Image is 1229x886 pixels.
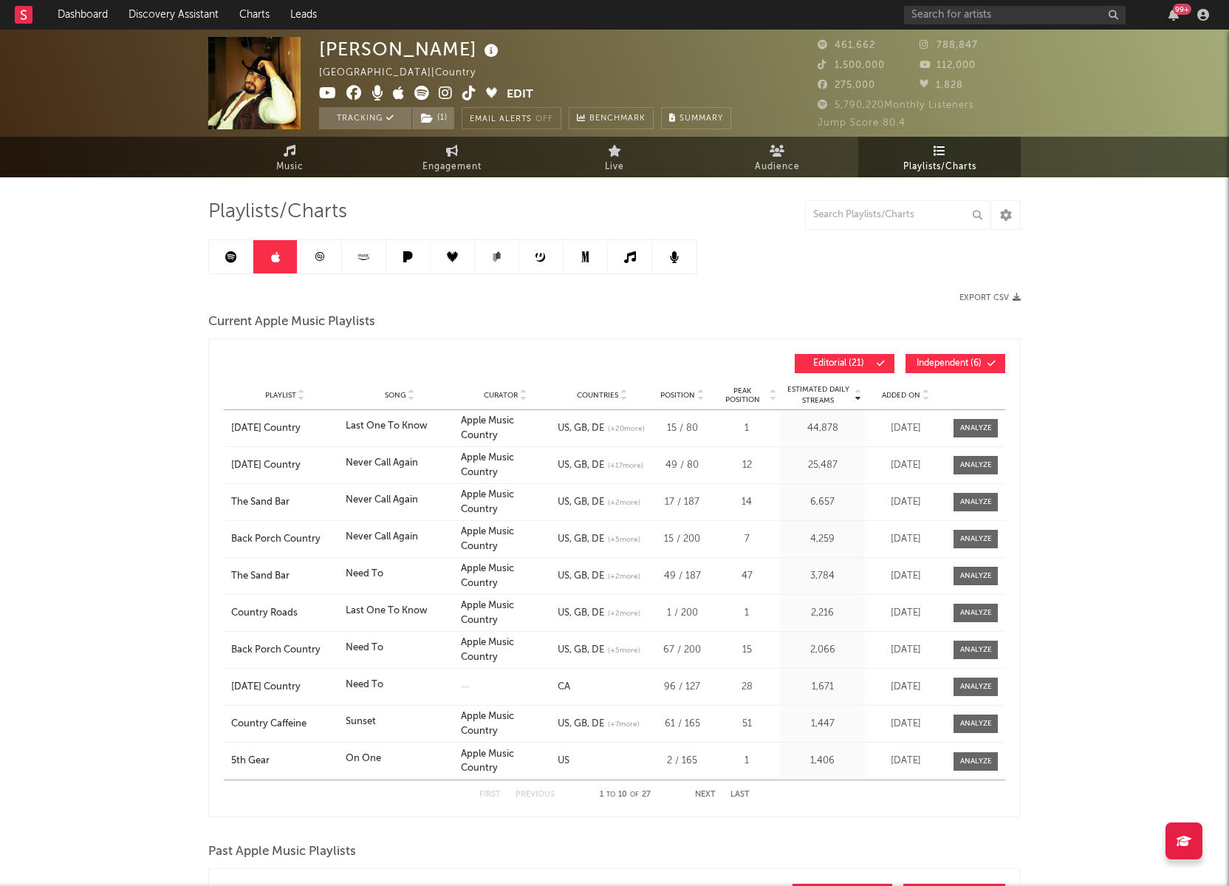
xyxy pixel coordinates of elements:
a: GB [569,460,587,470]
span: Live [605,158,624,176]
span: Independent ( 6 ) [915,359,983,368]
span: Playlists/Charts [903,158,976,176]
div: 96 / 127 [654,680,710,695]
div: Need To [346,567,383,582]
div: [DATE] [869,532,942,547]
span: 461,662 [818,41,875,50]
span: Editorial ( 21 ) [804,359,872,368]
a: US [558,719,569,729]
a: Apple Music Country [461,638,514,662]
span: Jump Score: 80.4 [818,118,906,128]
a: GB [569,534,587,544]
div: 14 [717,495,776,510]
div: 1,406 [784,754,861,769]
button: First [479,791,501,799]
a: GB [569,645,587,655]
div: [DATE] [869,606,942,621]
a: DE [587,534,604,544]
a: The Sand Bar [231,569,338,584]
button: Export CSV [959,293,1021,302]
div: Never Call Again [346,456,418,471]
a: Live [533,137,696,177]
input: Search Playlists/Charts [805,200,990,230]
div: Need To [346,678,383,692]
a: Country Roads [231,606,338,621]
a: 5th Gear [231,754,338,769]
span: of [630,791,639,798]
a: Apple Music Country [461,749,514,774]
a: Apple Music Country [461,416,514,440]
a: Apple Music Country [461,564,514,588]
div: 17 / 187 [654,495,710,510]
div: 12 [717,458,776,473]
span: 275,000 [818,81,875,90]
div: 1 [717,421,776,436]
div: On One [346,752,381,766]
div: 15 / 200 [654,532,710,547]
div: [DATE] [869,680,942,695]
button: 99+ [1168,9,1179,21]
span: Engagement [422,158,482,176]
span: (+ 2 more) [608,608,640,619]
div: 1 / 200 [654,606,710,621]
div: [PERSON_NAME] [319,37,502,61]
div: [DATE] [869,717,942,732]
div: 51 [717,717,776,732]
div: 15 [717,643,776,658]
div: 7 [717,532,776,547]
span: Playlists/Charts [208,203,347,221]
div: 44,878 [784,421,861,436]
span: (+ 2 more) [608,497,640,508]
span: 788,847 [920,41,978,50]
a: Apple Music Country [461,453,514,477]
span: (+ 7 more) [608,719,640,730]
div: 25,487 [784,458,861,473]
div: 1,447 [784,717,861,732]
span: ( 1 ) [411,107,455,129]
div: 1,671 [784,680,861,695]
span: (+ 20 more) [608,423,645,435]
div: Last One To Know [346,604,428,619]
div: 99 + [1173,4,1191,15]
div: [DATE] [869,458,942,473]
button: Edit [507,86,533,104]
a: US [558,534,569,544]
button: Previous [516,791,555,799]
div: Never Call Again [346,530,418,545]
a: US [558,497,569,507]
span: Current Apple Music Playlists [208,313,375,331]
span: Music [276,158,304,176]
span: Position [660,391,695,400]
a: [DATE] Country [231,421,338,436]
div: [DATE] [869,421,942,436]
a: DE [587,423,604,433]
a: DE [587,645,604,655]
div: 3,784 [784,569,861,584]
span: 112,000 [920,61,976,70]
a: US [558,460,569,470]
a: [DATE] Country [231,458,338,473]
button: Summary [661,107,731,129]
a: Music [208,137,371,177]
div: [GEOGRAPHIC_DATA] | Country [319,64,493,82]
em: Off [535,115,553,123]
strong: Apple Music Country [461,527,514,551]
a: Apple Music Country [461,601,514,625]
strong: Apple Music Country [461,712,514,736]
a: The Sand Bar [231,495,338,510]
div: 1 10 27 [584,786,665,804]
a: Back Porch Country [231,532,338,547]
a: Engagement [371,137,533,177]
div: 2,066 [784,643,861,658]
button: Editorial(21) [795,354,894,373]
